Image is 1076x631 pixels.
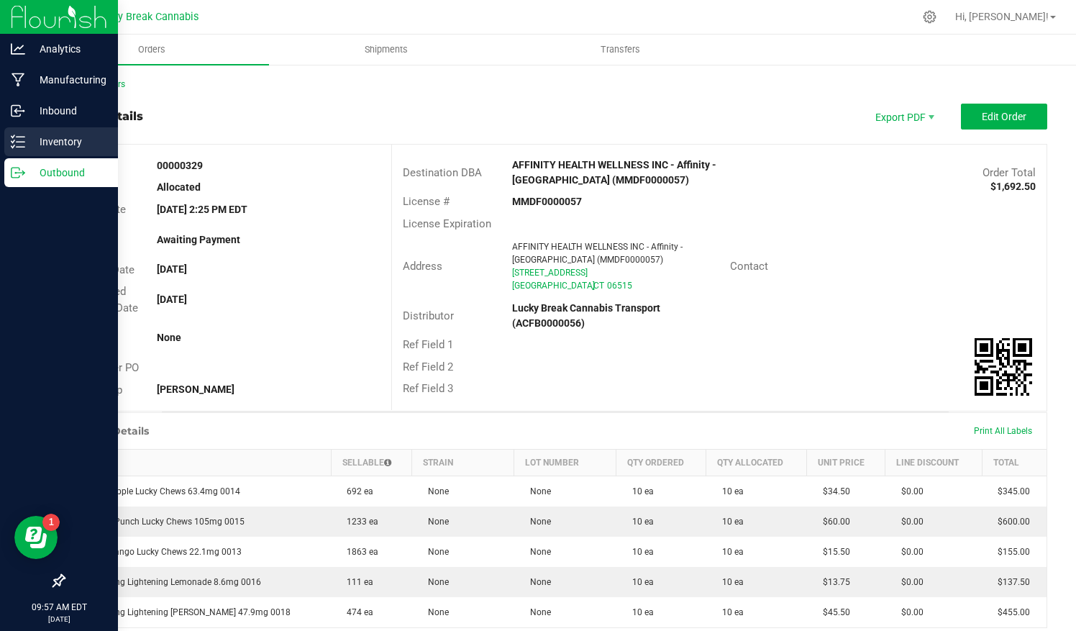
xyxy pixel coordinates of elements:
[706,450,807,476] th: Qty Allocated
[715,486,744,496] span: 10 ea
[157,332,181,343] strong: None
[512,268,588,278] span: [STREET_ADDRESS]
[807,450,885,476] th: Unit Price
[593,281,604,291] span: CT
[816,577,850,587] span: $13.75
[894,607,924,617] span: $0.00
[157,383,234,395] strong: [PERSON_NAME]
[339,577,373,587] span: 111 ea
[73,517,245,527] span: Potency Punch Lucky Chews 105mg 0015
[592,281,593,291] span: ,
[25,164,111,181] p: Outbound
[514,450,616,476] th: Lot Number
[11,104,25,118] inline-svg: Inbound
[616,450,706,476] th: Qty Ordered
[42,514,60,531] iframe: Resource center unread badge
[625,517,654,527] span: 10 ea
[157,181,201,193] strong: Allocated
[119,43,185,56] span: Orders
[403,382,453,395] span: Ref Field 3
[14,516,58,559] iframe: Resource center
[403,195,450,208] span: License #
[730,260,768,273] span: Contact
[157,204,247,215] strong: [DATE] 2:25 PM EDT
[11,73,25,87] inline-svg: Manufacturing
[990,181,1036,192] strong: $1,692.50
[403,166,482,179] span: Destination DBA
[339,517,378,527] span: 1233 ea
[990,577,1030,587] span: $137.50
[894,517,924,527] span: $0.00
[25,102,111,119] p: Inbound
[73,486,240,496] span: Atomic Apple Lucky Chews 63.4mg 0014
[990,517,1030,527] span: $600.00
[73,577,261,587] span: Fast Acting Lightening Lemonade 8.6mg 0016
[403,309,454,322] span: Distributor
[955,11,1049,22] span: Hi, [PERSON_NAME]!
[990,486,1030,496] span: $345.00
[403,360,453,373] span: Ref Field 2
[512,281,595,291] span: [GEOGRAPHIC_DATA]
[65,450,332,476] th: Item
[339,607,373,617] span: 474 ea
[523,607,551,617] span: None
[715,577,744,587] span: 10 ea
[625,547,654,557] span: 10 ea
[339,547,378,557] span: 1863 ea
[625,577,654,587] span: 10 ea
[25,71,111,88] p: Manufacturing
[157,160,203,171] strong: 00000329
[157,294,187,305] strong: [DATE]
[512,159,716,186] strong: AFFINITY HEALTH WELLNESS INC - Affinity - [GEOGRAPHIC_DATA] (MMDF0000057)
[421,547,449,557] span: None
[982,111,1026,122] span: Edit Order
[894,547,924,557] span: $0.00
[523,486,551,496] span: None
[974,426,1032,436] span: Print All Labels
[512,302,660,329] strong: Lucky Break Cannabis Transport (ACFB0000056)
[345,43,427,56] span: Shipments
[816,607,850,617] span: $45.50
[421,577,449,587] span: None
[982,450,1047,476] th: Total
[157,234,240,245] strong: Awaiting Payment
[157,263,187,275] strong: [DATE]
[25,133,111,150] p: Inventory
[816,547,850,557] span: $15.50
[990,547,1030,557] span: $155.00
[885,450,982,476] th: Line Discount
[421,486,449,496] span: None
[982,166,1036,179] span: Order Total
[11,42,25,56] inline-svg: Analytics
[11,165,25,180] inline-svg: Outbound
[421,607,449,617] span: None
[715,607,744,617] span: 10 ea
[421,517,449,527] span: None
[403,217,491,230] span: License Expiration
[512,196,582,207] strong: MMDF0000057
[860,104,947,130] li: Export PDF
[523,547,551,557] span: None
[816,486,850,496] span: $34.50
[512,242,683,265] span: AFFINITY HEALTH WELLNESS INC - Affinity - [GEOGRAPHIC_DATA] (MMDF0000057)
[339,486,373,496] span: 692 ea
[715,547,744,557] span: 10 ea
[73,547,242,557] span: Mango Tango Lucky Chews 22.1mg 0013
[625,486,654,496] span: 10 ea
[894,577,924,587] span: $0.00
[6,614,111,625] p: [DATE]
[412,450,514,476] th: Strain
[921,10,939,24] div: Manage settings
[11,135,25,149] inline-svg: Inventory
[35,35,269,65] a: Orders
[961,104,1047,130] button: Edit Order
[331,450,412,476] th: Sellable
[975,338,1032,396] qrcode: 00000329
[96,11,199,23] span: Lucky Break Cannabis
[990,607,1030,617] span: $455.00
[269,35,503,65] a: Shipments
[73,607,291,617] span: Fast Acting Lightening [PERSON_NAME] 47.9mg 0018
[523,577,551,587] span: None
